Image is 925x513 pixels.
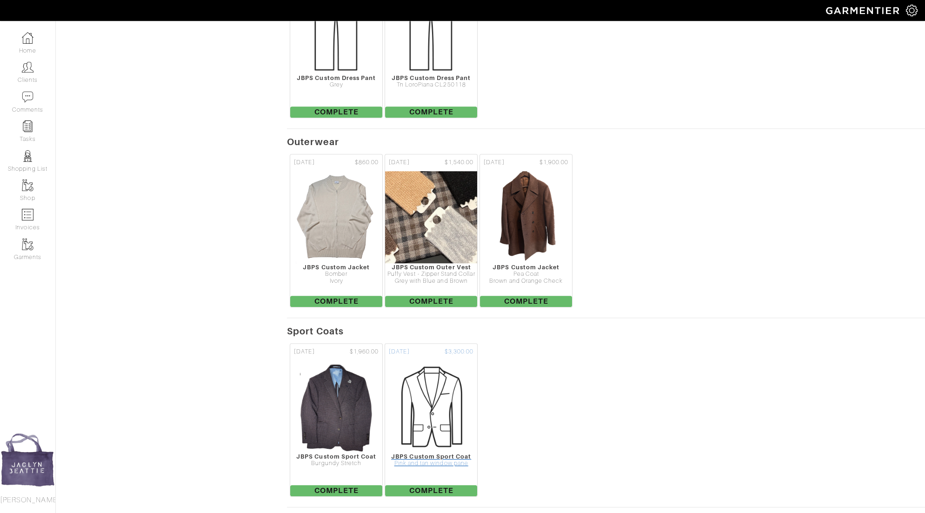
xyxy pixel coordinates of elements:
div: Bomber [290,271,382,278]
span: Complete [385,485,477,496]
img: dashboard-icon-dbcd8f5a0b271acd01030246c82b418ddd0df26cd7fceb0bd07c9910d44c42f6.png [22,32,33,44]
span: Complete [385,296,477,307]
img: 6GaELWHHMAhuuwB6J68TDLtQ [492,171,560,264]
span: $860.00 [355,158,379,167]
a: [DATE] $1,540.00 JBPS Custom Outer Vest Puffy Vest - Zipper Stand Collar Grey with Blue and Brown... [384,153,479,308]
span: [DATE] [389,347,409,356]
div: Brown and Orange Check [480,278,572,285]
span: Complete [290,485,382,496]
span: [DATE] [294,158,314,167]
div: JBPS Custom Dress Pant [385,74,477,81]
span: $1,540.00 [445,158,473,167]
div: Grey with Blue and Brown [385,278,477,285]
h5: Sport Coats [287,326,925,337]
img: comment-icon-a0a6a9ef722e966f86d9cbdc48e553b5cf19dbc54f86b18d962a5391bc8f6eb6.png [22,91,33,103]
img: Ku9SsK6Abc7uyoS6JkuMp3Xx [338,171,524,264]
a: [DATE] $3,300.00 JBPS Custom Sport Coat Pink and tan window pane Complete [384,342,479,498]
img: garments-icon-b7da505a4dc4fd61783c78ac3ca0ef83fa9d6f193b1c9dc38574b1d14d53ca28.png [22,180,33,191]
img: garments-icon-b7da505a4dc4fd61783c78ac3ca0ef83fa9d6f193b1c9dc38574b1d14d53ca28.png [22,239,33,250]
span: Complete [290,107,382,118]
img: Mens_SportCoat-80010867aa4725b62b9a09ffa5103b2b3040b5cb37876859cbf8e78a4e2258a7.png [385,360,478,453]
img: kVqt8BJkb1BSNbG9vY51AAbp [295,171,377,264]
div: Pink and tan window pane [385,460,477,467]
div: Pea Coat [480,271,572,278]
a: [DATE] $1,900.00 JBPS Custom Jacket Pea Coat Brown and Orange Check Complete [479,153,573,308]
span: $1,960.00 [350,347,379,356]
div: Ivory [290,278,382,285]
a: [DATE] $1,960.00 JBPS Custom Sport Coat Burgundy Stretch Complete [289,342,384,498]
img: garmentier-logo-header-white-b43fb05a5012e4ada735d5af1a66efaba907eab6374d6393d1fbf88cb4ef424d.png [821,2,906,19]
span: Complete [385,107,477,118]
span: $1,900.00 [539,158,568,167]
div: JBPS Custom Jacket [480,264,572,271]
div: Burgundy Stretch [290,460,382,467]
h5: Outerwear [287,136,925,147]
a: [DATE] $860.00 JBPS Custom Jacket Bomber Ivory Complete [289,153,384,308]
div: JBPS Custom Sport Coat [385,453,477,460]
span: Complete [290,296,382,307]
img: orders-icon-0abe47150d42831381b5fb84f609e132dff9fe21cb692f30cb5eec754e2cba89.png [22,209,33,220]
span: $3,300.00 [445,347,473,356]
div: Tn LoroPiana CL250118 [385,81,477,88]
img: 4AQMCtD6raxzv3m8VQR3NTdF [299,360,373,453]
div: Puffy Vest - Zipper Stand Collar [385,271,477,278]
span: [DATE] [294,347,314,356]
span: Complete [480,296,572,307]
span: [DATE] [484,158,504,167]
div: JBPS Custom Dress Pant [290,74,382,81]
img: clients-icon-6bae9207a08558b7cb47a8932f037763ab4055f8c8b6bfacd5dc20c3e0201464.png [22,61,33,73]
img: reminder-icon-8004d30b9f0a5d33ae49ab947aed9ed385cf756f9e5892f1edd6e32f2345188e.png [22,120,33,132]
div: JBPS Custom Sport Coat [290,453,382,460]
div: JBPS Custom Jacket [290,264,382,271]
div: JBPS Custom Outer Vest [385,264,477,271]
span: [DATE] [389,158,409,167]
img: stylists-icon-eb353228a002819b7ec25b43dbf5f0378dd9e0616d9560372ff212230b889e62.png [22,150,33,162]
img: gear-icon-white-bd11855cb880d31180b6d7d6211b90ccbf57a29d726f0c71d8c61bd08dd39cc2.png [906,5,918,16]
div: Grey [290,81,382,88]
